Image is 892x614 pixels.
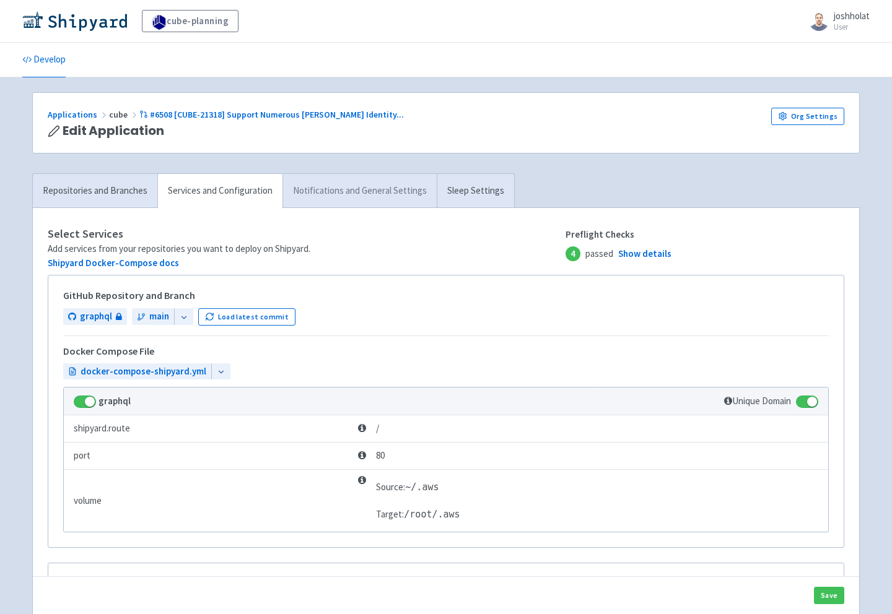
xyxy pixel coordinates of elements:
a: docker-compose-shipyard.yml [63,363,211,380]
span: Preflight Checks [566,228,671,242]
a: cube-planning [142,10,238,32]
a: Show details [618,247,671,261]
td: shipyard.route [64,415,354,442]
h5: Docker Compose File [63,346,154,357]
a: Repositories and Branches [33,174,157,208]
a: Applications [48,109,109,120]
a: graphql [63,308,127,325]
span: ~/.aws [405,482,439,493]
a: Sleep Settings [437,174,514,208]
span: /root/.aws [404,509,460,520]
a: Services and Configuration [157,174,282,208]
a: main [132,308,174,325]
a: Shipyard Docker-Compose docs [48,257,179,269]
span: Unique Domain [724,395,791,407]
a: Develop [22,43,66,77]
td: volume [64,469,354,532]
div: Add services from your repositories you want to deploy on Shipyard. [48,242,566,256]
button: Save [814,587,844,604]
span: #6508 [CUBE-21318] Support Numerous [PERSON_NAME] Identity ... [150,109,404,120]
span: docker-compose-shipyard.yml [81,365,206,379]
span: Edit Application [63,124,164,138]
a: joshholat User [802,11,870,31]
button: Load latest commit [198,308,295,326]
span: 80 [358,449,385,463]
span: cube [109,109,139,120]
td: port [64,442,354,469]
span: graphql [80,309,112,324]
h5: GitHub Repository and Branch [63,290,829,301]
img: Shipyard logo [22,11,127,31]
td: Source: [376,473,460,501]
small: User [834,23,870,31]
a: Notifications and General Settings [282,174,437,208]
span: joshholat [834,10,870,22]
span: passed [566,246,671,261]
td: Target: [376,501,460,528]
a: #6508 [CUBE-21318] Support Numerous [PERSON_NAME] Identity... [139,109,406,120]
a: Org Settings [771,108,844,125]
span: main [149,309,169,324]
h4: Select Services [48,228,566,240]
span: 4 [566,246,580,261]
span: / [358,422,379,436]
strong: graphql [98,395,131,407]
